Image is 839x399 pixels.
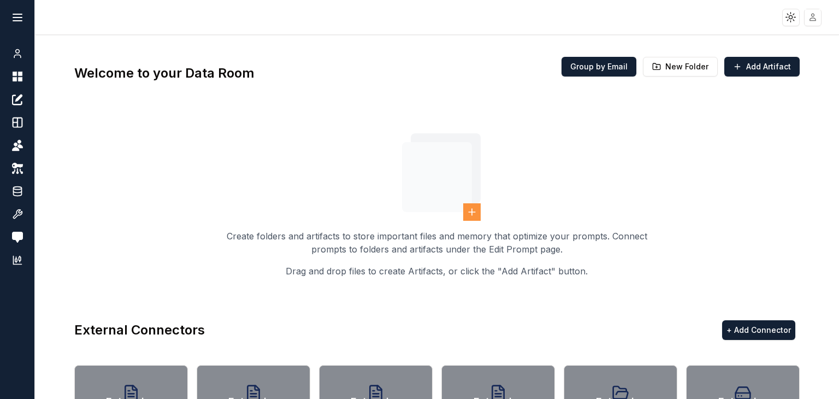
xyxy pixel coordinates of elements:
[722,320,795,340] button: + Add Connector
[286,265,588,278] p: Drag and drop files to create Artifacts, or click the "Add Artifact" button.
[227,230,648,256] p: Create folders and artifacts to store important files and memory that optimize your prompts. Conn...
[643,57,718,77] button: New Folder
[724,57,800,77] button: Add Artifact
[12,232,23,243] img: feedback
[562,57,636,77] button: Group by Email
[74,321,205,339] h1: External Connectors
[805,9,821,25] img: placeholder-user.jpg
[74,64,255,82] h1: Welcome to your Data Room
